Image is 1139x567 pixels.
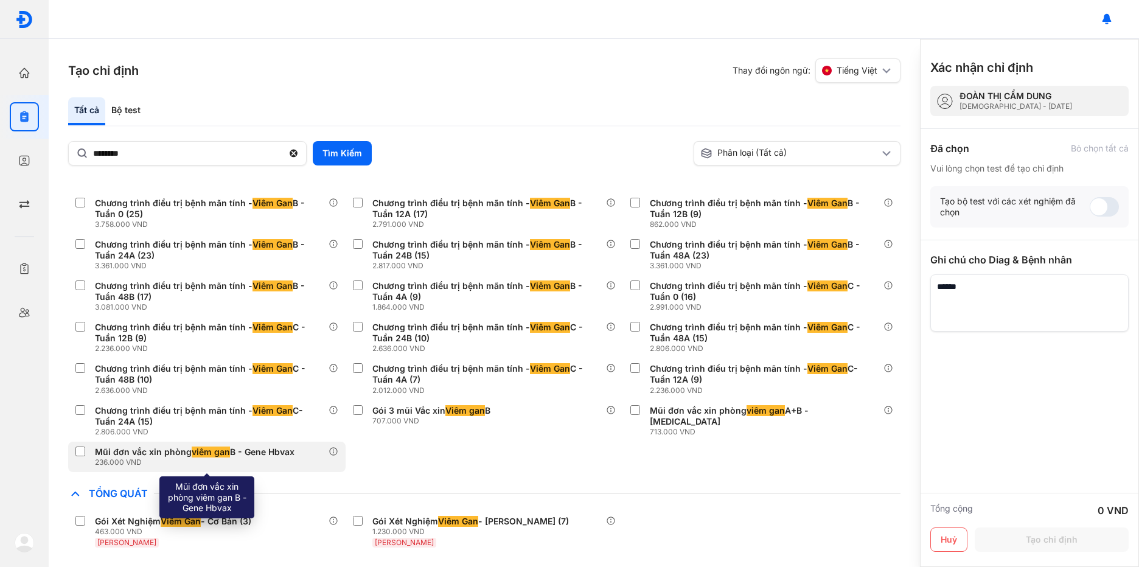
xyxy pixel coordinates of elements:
div: 713.000 VND [650,427,883,437]
div: Ghi chú cho Diag & Bệnh nhân [930,252,1129,267]
div: Chương trình điều trị bệnh mãn tính - C - Tuần 0 (16) [650,280,879,302]
div: Chương trình điều trị bệnh mãn tính - B - Tuần 4A (9) [372,280,601,302]
div: Gói Xét Nghiệm - [PERSON_NAME] (7) [372,516,569,527]
div: Tổng cộng [930,503,973,518]
div: Chương trình điều trị bệnh mãn tính - B - Tuần 48A (23) [650,239,879,261]
div: Tạo bộ test với các xét nghiệm đã chọn [940,196,1090,218]
div: Gói Xét Nghiệm - Cơ Bản (3) [95,516,251,527]
div: [DEMOGRAPHIC_DATA] - [DATE] [960,102,1072,111]
span: Viêm Gan [807,198,848,209]
div: Chương trình điều trị bệnh mãn tính - B - Tuần 0 (25) [95,198,324,220]
span: Viêm Gan [253,322,293,333]
div: 3.361.000 VND [650,261,883,271]
span: Viêm Gan [807,322,848,333]
span: Viêm Gan [807,363,848,374]
button: Tìm Kiếm [313,141,372,165]
div: Tất cả [68,97,105,125]
span: viêm gan [747,405,785,416]
div: 2.991.000 VND [650,302,883,312]
h3: Xác nhận chỉ định [930,59,1033,76]
span: Viêm Gan [530,322,570,333]
div: 2.236.000 VND [95,344,329,353]
div: Chương trình điều trị bệnh mãn tính - B - Tuần 24B (15) [372,239,601,261]
div: 3.361.000 VND [95,261,329,271]
div: Chương trình điều trị bệnh mãn tính - C - Tuần 48B (10) [95,363,324,385]
button: Huỷ [930,527,967,552]
div: Bộ test [105,97,147,125]
span: [PERSON_NAME] [97,538,156,547]
span: Viêm Gan [807,239,848,250]
div: 3.081.000 VND [95,302,329,312]
div: 236.000 VND [95,457,299,467]
span: Viêm Gan [161,516,201,527]
div: 2.806.000 VND [95,427,329,437]
div: 1.230.000 VND [372,527,574,537]
div: Mũi đơn vắc xin phòng B - Gene Hbvax [95,447,294,457]
span: Tiếng Việt [837,65,877,76]
span: Viêm Gan [438,516,478,527]
span: Viêm gan [445,405,485,416]
div: 2.636.000 VND [95,386,329,395]
div: Chương trình điều trị bệnh mãn tính - B - Tuần 48B (17) [95,280,324,302]
span: Viêm Gan [253,198,293,209]
div: Thay đổi ngôn ngữ: [733,58,900,83]
div: 707.000 VND [372,416,495,426]
div: Chương trình điều trị bệnh mãn tính - C - Tuần 12B (9) [95,322,324,344]
div: Chương trình điều trị bệnh mãn tính - C - Tuần 48A (15) [650,322,879,344]
div: Mũi đơn vắc xin phòng A+B - [MEDICAL_DATA] [650,405,879,427]
div: Chương trình điều trị bệnh mãn tính - C - Tuần 24B (10) [372,322,601,344]
span: Viêm Gan [253,239,293,250]
div: Chương trình điều trị bệnh mãn tính - C- Tuần 12A (9) [650,363,879,385]
div: 463.000 VND [95,527,256,537]
span: Viêm Gan [530,363,570,374]
div: Chương trình điều trị bệnh mãn tính - C - Tuần 4A (7) [372,363,601,385]
span: Tổng Quát [83,487,154,499]
span: viêm gan [192,447,230,457]
button: Tạo chỉ định [975,527,1129,552]
span: Viêm Gan [807,280,848,291]
div: 3.758.000 VND [95,220,329,229]
div: Chương trình điều trị bệnh mãn tính - C- Tuần 24A (15) [95,405,324,427]
span: Viêm Gan [530,280,570,291]
div: Đã chọn [930,141,969,156]
div: Bỏ chọn tất cả [1071,143,1129,154]
span: Viêm Gan [253,405,293,416]
div: 1.864.000 VND [372,302,606,312]
h3: Tạo chỉ định [68,62,139,79]
div: Chương trình điều trị bệnh mãn tính - B - Tuần 24A (23) [95,239,324,261]
div: 2.817.000 VND [372,261,606,271]
div: 2.791.000 VND [372,220,606,229]
span: Viêm Gan [253,280,293,291]
div: Phân loại (Tất cả) [700,147,879,159]
span: Viêm Gan [530,239,570,250]
img: logo [15,533,34,552]
div: 2.236.000 VND [650,386,883,395]
div: 2.636.000 VND [372,344,606,353]
div: ĐOÀN THỊ CẨM DUNG [960,91,1072,102]
div: Gói 3 mũi Vắc xin B [372,405,490,416]
img: logo [15,10,33,29]
span: Viêm Gan [253,363,293,374]
span: [PERSON_NAME] [375,538,434,547]
div: 2.806.000 VND [650,344,883,353]
div: 0 VND [1098,503,1129,518]
div: 2.012.000 VND [372,386,606,395]
div: 862.000 VND [650,220,883,229]
div: Vui lòng chọn test để tạo chỉ định [930,163,1129,174]
div: Chương trình điều trị bệnh mãn tính - B - Tuần 12A (17) [372,198,601,220]
div: Chương trình điều trị bệnh mãn tính - B - Tuần 12B (9) [650,198,879,220]
span: Viêm Gan [530,198,570,209]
